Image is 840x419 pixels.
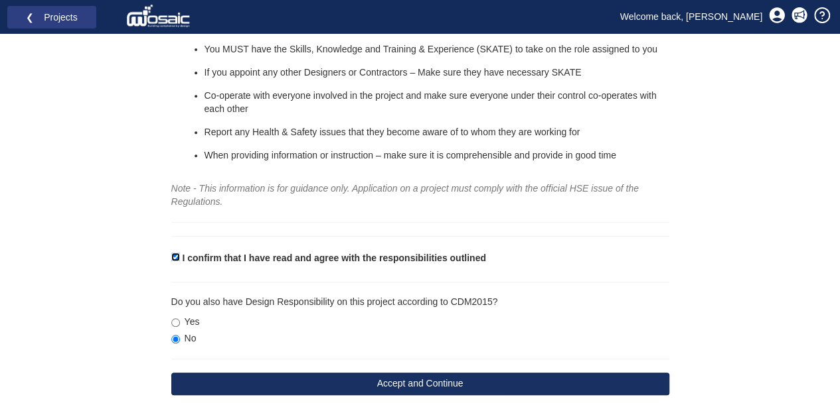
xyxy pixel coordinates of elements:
[205,43,669,56] li: You MUST have the Skills, Knowledge and Training & Experience (SKATE) to take on the role assigne...
[205,90,669,116] li: Co-operate with everyone involved in the project and make sure everyone under their control co-op...
[171,332,197,345] label: No
[126,3,193,30] img: logo_white.png
[784,359,830,409] iframe: Chat
[171,318,180,327] input: Yes
[171,296,669,309] p: Do you also have Design Responsibility on this project according to CDM2015?
[182,252,485,265] label: I confirm that I have read and agree with the responsibilities outlined
[171,183,639,207] i: Note - This information is for guidance only. Application on a project must comply with the offic...
[16,9,88,26] a: ❮ Projects
[171,335,180,343] input: No
[205,66,669,80] li: If you appoint any other Designers or Contractors – Make sure they have necessary SKATE
[205,149,669,162] li: When providing information or instruction – make sure it is comprehensible and provide in good time
[610,7,772,27] a: Welcome back, [PERSON_NAME]
[171,373,669,395] button: Accept and Continue
[205,126,669,139] li: Report any Health & Safety issues that they become aware of to whom they are working for
[171,316,200,329] label: Yes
